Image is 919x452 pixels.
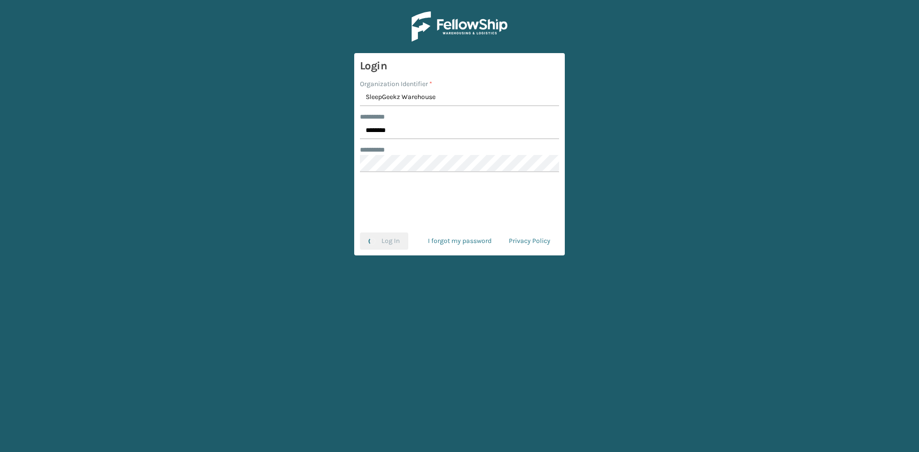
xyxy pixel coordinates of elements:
label: Organization Identifier [360,79,432,89]
iframe: reCAPTCHA [387,184,532,221]
img: Logo [412,11,507,42]
a: I forgot my password [419,232,500,250]
button: Log In [360,232,408,250]
h3: Login [360,59,559,73]
a: Privacy Policy [500,232,559,250]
